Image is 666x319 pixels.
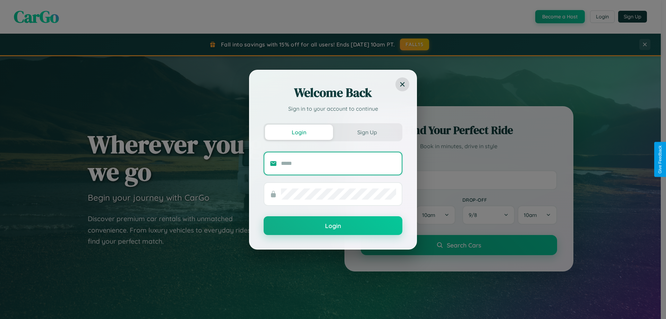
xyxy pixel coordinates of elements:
[264,216,402,235] button: Login
[658,145,663,174] div: Give Feedback
[264,104,402,113] p: Sign in to your account to continue
[264,84,402,101] h2: Welcome Back
[265,125,333,140] button: Login
[333,125,401,140] button: Sign Up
